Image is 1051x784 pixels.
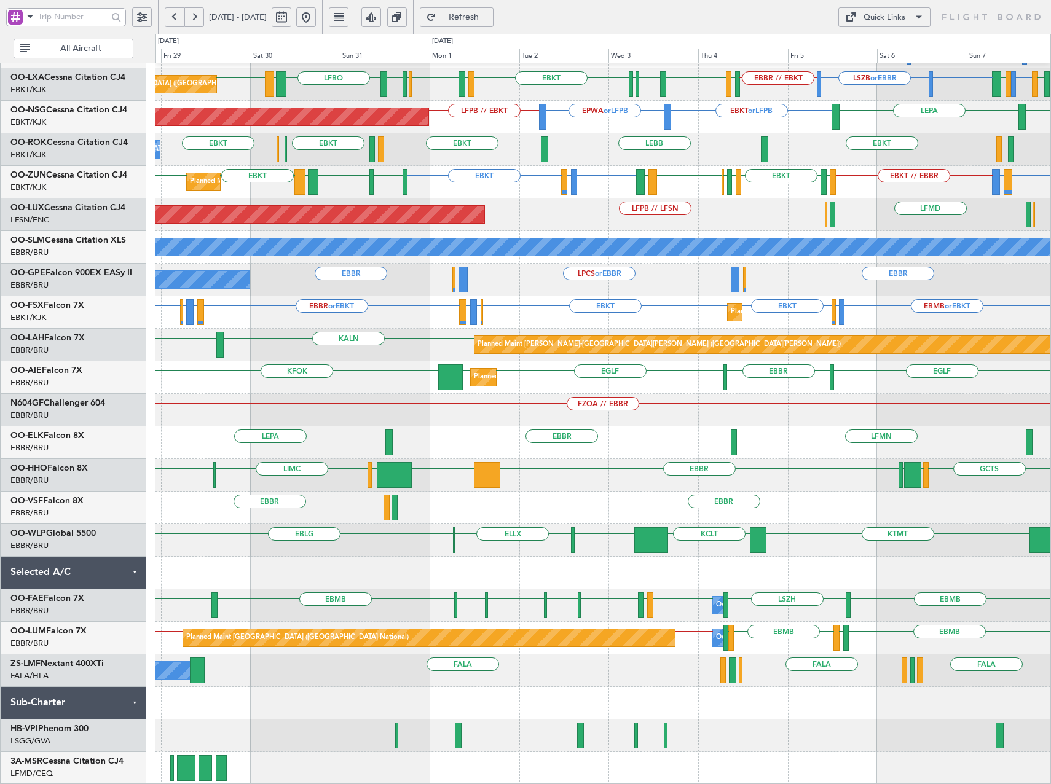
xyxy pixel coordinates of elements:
a: EBBR/BRU [10,410,49,421]
a: EBKT/KJK [10,149,46,160]
a: EBBR/BRU [10,247,49,258]
span: OO-ELK [10,431,44,440]
div: Sun 31 [340,49,430,63]
div: Mon 1 [430,49,519,63]
span: Refresh [439,13,489,22]
button: Quick Links [838,7,931,27]
div: Planned Maint [GEOGRAPHIC_DATA] ([GEOGRAPHIC_DATA] National) [54,75,277,93]
div: Fri 29 [161,49,251,63]
a: OO-HHOFalcon 8X [10,464,88,472]
a: OO-FAEFalcon 7X [10,594,84,603]
a: 3A-MSRCessna Citation CJ4 [10,757,124,766]
a: OO-SLMCessna Citation XLS [10,236,126,245]
span: OO-WLP [10,529,46,538]
a: LFSN/ENC [10,214,49,225]
a: OO-ZUNCessna Citation CJ4 [10,171,127,179]
div: Owner [GEOGRAPHIC_DATA]-[GEOGRAPHIC_DATA] [74,140,240,159]
div: Planned Maint Kortrijk-[GEOGRAPHIC_DATA] [731,303,874,321]
a: LFMD/CEQ [10,768,53,779]
span: OO-FSX [10,301,44,310]
span: OO-ROK [10,138,47,147]
a: EBKT/KJK [10,182,46,193]
span: OO-FAE [10,594,44,603]
a: OO-LAHFalcon 7X [10,334,85,342]
a: EBBR/BRU [10,442,49,453]
div: Sat 30 [251,49,340,63]
a: OO-NSGCessna Citation CJ4 [10,106,127,114]
div: Owner Melsbroek Air Base [716,596,800,614]
span: OO-NSG [10,106,46,114]
a: OO-WLPGlobal 5500 [10,529,96,538]
button: Refresh [420,7,494,27]
a: EBBR/BRU [10,377,49,388]
a: ZS-LMFNextant 400XTi [10,659,104,668]
a: OO-VSFFalcon 8X [10,496,84,505]
span: HB-VPI [10,724,38,733]
span: OO-GPE [10,269,45,277]
a: FALA/HLA [10,670,49,681]
a: OO-AIEFalcon 7X [10,366,82,375]
div: [DATE] [432,36,453,47]
a: EBKT/KJK [10,117,46,128]
span: OO-SLM [10,236,45,245]
a: OO-LUXCessna Citation CJ4 [10,203,125,212]
div: Thu 4 [698,49,788,63]
span: OO-LUX [10,203,44,212]
div: Quick Links [864,12,905,24]
a: EBKT/KJK [10,312,46,323]
span: OO-LAH [10,334,44,342]
div: Owner Melsbroek Air Base [716,629,800,647]
div: Planned Maint [PERSON_NAME]-[GEOGRAPHIC_DATA][PERSON_NAME] ([GEOGRAPHIC_DATA][PERSON_NAME]) [478,335,841,354]
a: OO-LUMFalcon 7X [10,627,87,635]
div: Fri 5 [788,49,878,63]
span: ZS-LMF [10,659,41,668]
a: OO-ROKCessna Citation CJ4 [10,138,128,147]
a: EBBR/BRU [10,475,49,486]
a: OO-FSXFalcon 7X [10,301,84,310]
span: OO-ZUN [10,171,46,179]
div: Planned Maint [GEOGRAPHIC_DATA] ([GEOGRAPHIC_DATA] National) [186,629,409,647]
div: Wed 3 [608,49,698,63]
a: LSGG/GVA [10,735,50,747]
a: EBBR/BRU [10,638,49,649]
a: EBBR/BRU [10,345,49,356]
span: N604GF [10,399,44,407]
span: [DATE] - [DATE] [209,12,267,23]
button: All Aircraft [14,39,133,58]
a: EBBR/BRU [10,605,49,616]
span: 3A-MSR [10,757,42,766]
a: HB-VPIPhenom 300 [10,724,89,733]
a: OO-GPEFalcon 900EX EASy II [10,269,132,277]
a: N604GFChallenger 604 [10,399,105,407]
a: EBKT/KJK [10,84,46,95]
div: Planned Maint Kortrijk-[GEOGRAPHIC_DATA] [190,173,333,191]
div: Sat 6 [877,49,967,63]
div: Tue 2 [519,49,609,63]
div: Planned Maint [GEOGRAPHIC_DATA] ([GEOGRAPHIC_DATA]) [474,368,667,386]
a: EBBR/BRU [10,508,49,519]
div: [DATE] [158,36,179,47]
span: OO-VSF [10,496,43,505]
span: OO-HHO [10,464,47,472]
a: EBBR/BRU [10,540,49,551]
span: OO-AIE [10,366,42,375]
span: OO-LUM [10,627,46,635]
a: OO-ELKFalcon 8X [10,431,84,440]
span: All Aircraft [33,44,129,53]
a: OO-LXACessna Citation CJ4 [10,73,125,82]
a: EBBR/BRU [10,280,49,291]
span: OO-LXA [10,73,44,82]
input: Trip Number [38,7,108,26]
